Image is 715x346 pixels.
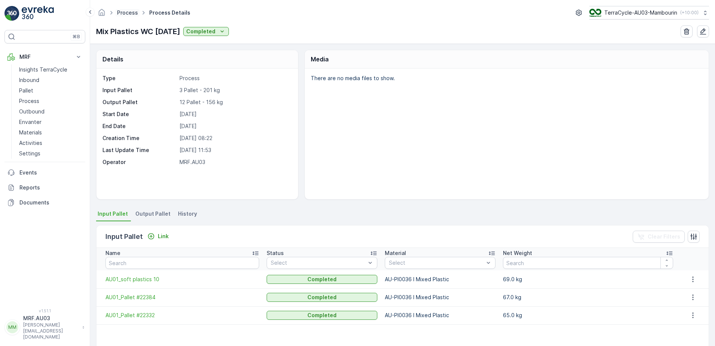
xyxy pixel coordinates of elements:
a: Envanter [16,117,85,127]
p: [DATE] [179,122,290,130]
p: [PERSON_NAME][EMAIL_ADDRESS][DOMAIN_NAME] [23,322,79,340]
a: Homepage [98,11,106,18]
a: Insights TerraCycle [16,64,85,75]
a: Process [16,96,85,106]
p: Input Pallet [102,86,177,94]
p: Media [311,55,329,64]
p: MRF.AU03 [179,158,290,166]
p: End Date [102,122,177,130]
p: Completed [307,312,337,319]
p: Documents [19,199,82,206]
p: Outbound [19,108,45,115]
input: Search [105,257,259,269]
a: Activities [16,138,85,148]
p: 12 Pallet - 156 kg [179,98,290,106]
a: Documents [4,195,85,210]
button: MRF [4,49,85,64]
p: ( +10:00 ) [680,10,699,16]
p: Name [105,249,120,257]
p: [DATE] [179,110,290,118]
p: Inbound [19,76,39,84]
img: logo [4,6,19,21]
p: Insights TerraCycle [19,66,67,73]
p: Pallet [19,87,33,94]
p: Output Pallet [102,98,177,106]
p: 67.0 kg [503,294,673,301]
img: logo_light-DOdMpM7g.png [22,6,54,21]
span: Process Details [148,9,192,16]
p: Mix Plastics WC [DATE] [96,26,180,37]
p: Select [271,259,366,267]
p: TerraCycle-AU03-Mambourin [604,9,677,16]
a: Outbound [16,106,85,117]
p: 65.0 kg [503,312,673,319]
p: Type [102,75,177,82]
a: AU01_soft plastics 10 [105,276,259,283]
p: MRF [19,53,70,61]
p: Events [19,169,82,176]
p: Operator [102,158,177,166]
button: Completed [183,27,229,36]
img: image_D6FFc8H.png [589,9,601,17]
a: Settings [16,148,85,159]
p: There are no media files to show. [311,75,701,82]
p: Activities [19,139,42,147]
p: 3 Pallet - 201 kg [179,86,290,94]
p: AU-PI0036 I Mixed Plastic [385,312,495,319]
p: AU-PI0036 I Mixed Plastic [385,276,495,283]
span: History [178,210,197,218]
p: Process [179,75,290,82]
a: Events [4,165,85,180]
p: Net Weight [503,249,532,257]
button: Completed [267,275,377,284]
a: Inbound [16,75,85,85]
p: Completed [307,276,337,283]
button: Clear Filters [633,231,685,243]
p: Start Date [102,110,177,118]
p: Materials [19,129,42,136]
p: Settings [19,150,40,157]
button: Completed [267,311,377,320]
p: [DATE] 11:53 [179,146,290,154]
p: 69.0 kg [503,276,673,283]
a: Pallet [16,85,85,96]
p: Completed [186,28,215,35]
button: Link [144,232,172,241]
span: Output Pallet [135,210,171,218]
p: Clear Filters [648,233,680,240]
a: Process [117,9,138,16]
p: Details [102,55,123,64]
p: ⌘B [73,34,80,40]
a: AU01_Pallet #22332 [105,312,259,319]
div: MM [6,321,18,333]
p: Process [19,97,39,105]
input: Search [503,257,673,269]
p: AU-PI0036 I Mixed Plastic [385,294,495,301]
button: Completed [267,293,377,302]
p: [DATE] 08:22 [179,134,290,142]
button: MMMRF.AU03[PERSON_NAME][EMAIL_ADDRESS][DOMAIN_NAME] [4,315,85,340]
a: Materials [16,127,85,138]
p: Select [389,259,484,267]
p: Envanter [19,118,42,126]
p: Material [385,249,406,257]
a: Reports [4,180,85,195]
p: Reports [19,184,82,191]
a: AU01_Pallet #22384 [105,294,259,301]
p: Completed [307,294,337,301]
p: Link [158,233,169,240]
p: Last Update Time [102,146,177,154]
p: MRF.AU03 [23,315,79,322]
span: Input Pallet [98,210,128,218]
span: v 1.51.1 [4,309,85,313]
p: Creation Time [102,134,177,142]
p: Input Pallet [105,231,143,242]
button: TerraCycle-AU03-Mambourin(+10:00) [589,6,709,19]
p: Status [267,249,284,257]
